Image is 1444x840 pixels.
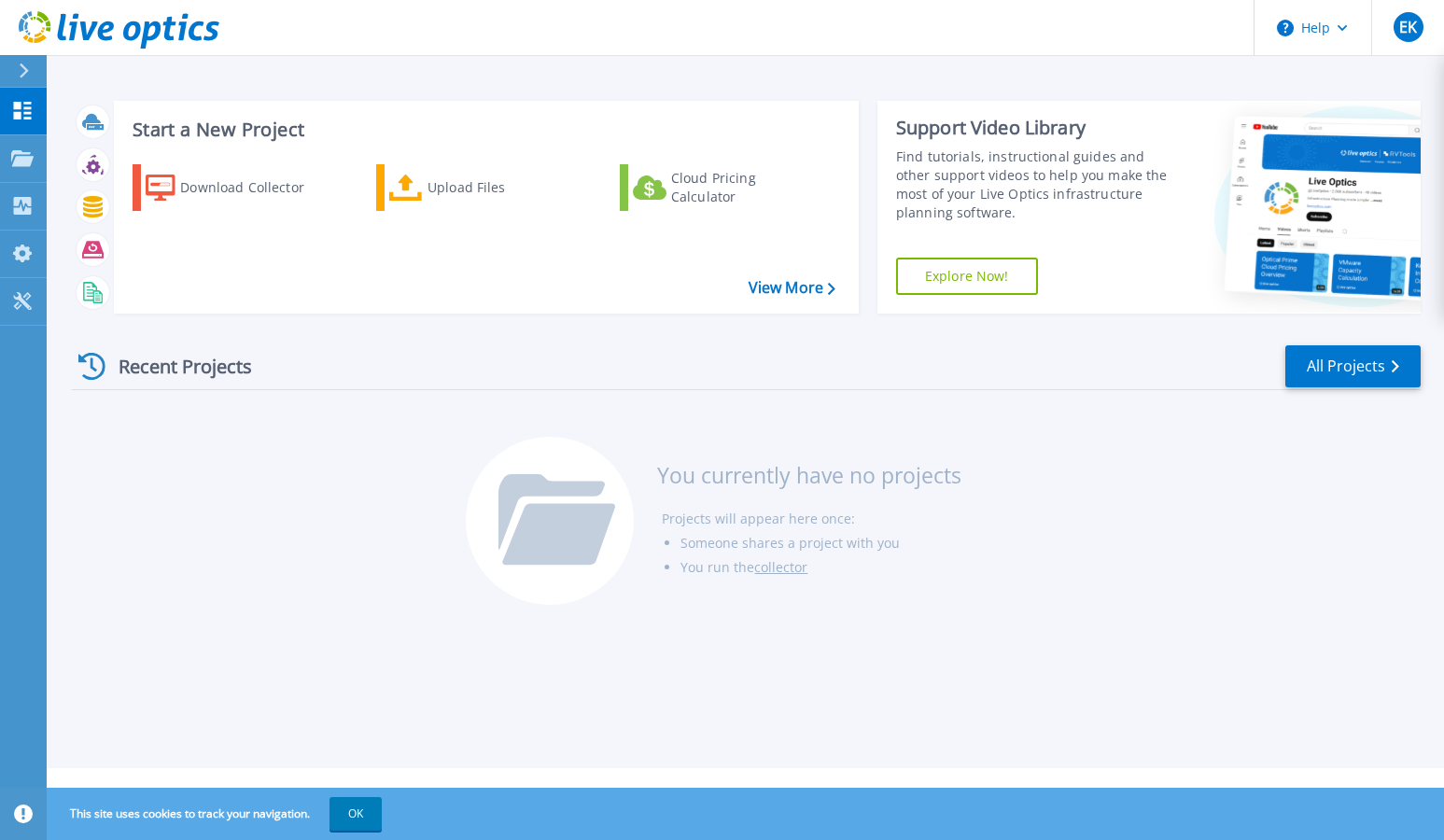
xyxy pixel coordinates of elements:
[662,507,961,531] li: Projects will appear here once:
[896,116,1170,140] div: Support Video Library
[749,279,835,297] a: View More
[896,147,1170,222] div: Find tutorials, instructional guides and other support videos to help you make the most of your L...
[680,531,961,555] li: Someone shares a project with you
[428,169,577,206] div: Upload Files
[51,797,382,831] span: This site uses cookies to track your navigation.
[620,164,828,211] a: Cloud Pricing Calculator
[896,258,1038,295] a: Explore Now!
[72,343,277,389] div: Recent Projects
[180,169,329,206] div: Download Collector
[657,465,961,485] h3: You currently have no projects
[680,555,961,580] li: You run the
[133,119,834,140] h3: Start a New Project
[1399,20,1417,35] span: EK
[671,169,820,206] div: Cloud Pricing Calculator
[133,164,341,211] a: Download Collector
[376,164,584,211] a: Upload Files
[329,797,382,831] button: OK
[1285,345,1421,387] a: All Projects
[754,558,807,576] a: collector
